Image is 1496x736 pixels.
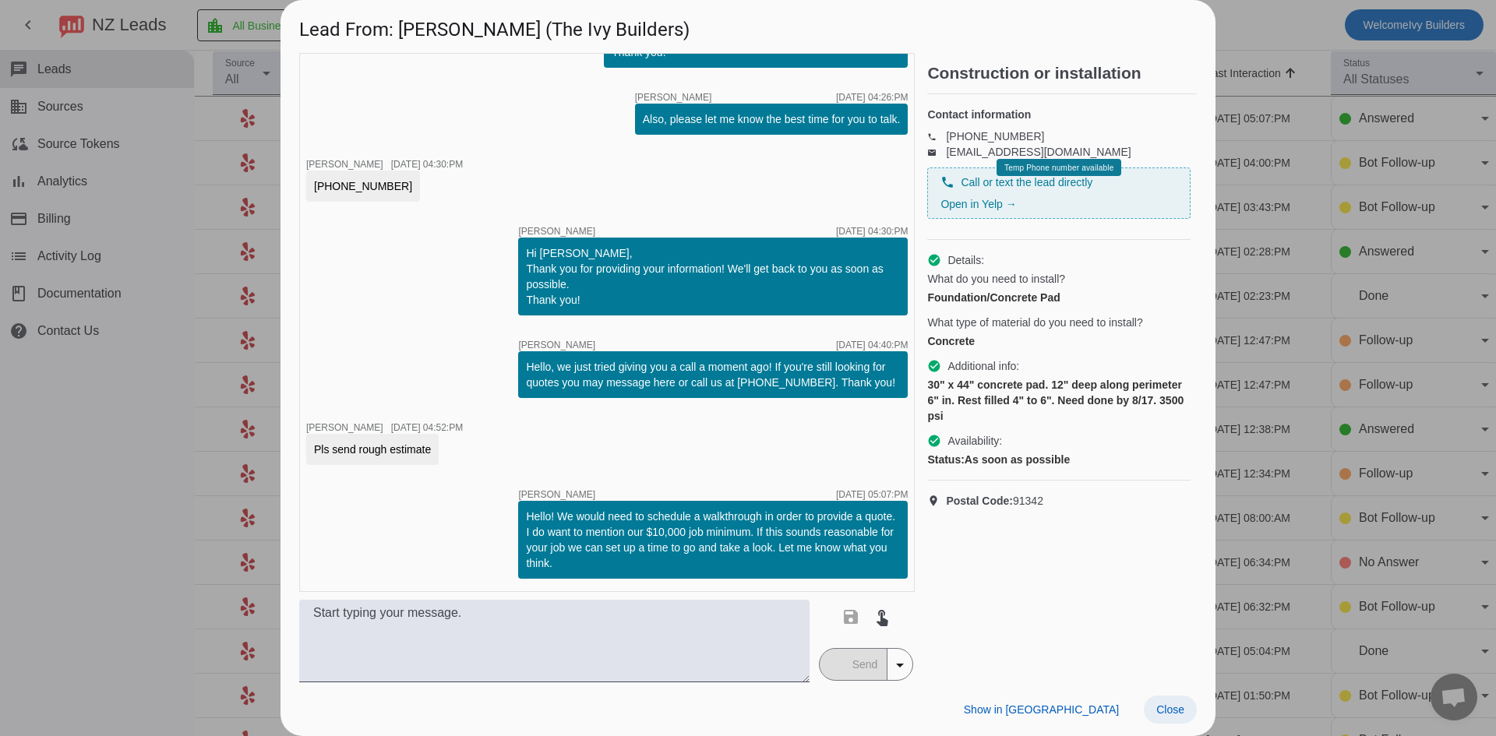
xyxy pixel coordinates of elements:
[940,175,954,189] mat-icon: phone
[306,422,383,433] span: [PERSON_NAME]
[1004,164,1113,172] span: Temp Phone number available
[946,495,1013,507] strong: Postal Code:
[836,227,908,236] div: [DATE] 04:30:PM
[1144,696,1197,724] button: Close
[306,159,383,170] span: [PERSON_NAME]
[391,160,463,169] div: [DATE] 04:30:PM
[961,174,1092,190] span: Call or text the lead directly
[873,607,891,626] mat-icon: touch_app
[891,656,909,674] mat-icon: arrow_drop_down
[1156,703,1184,716] span: Close
[947,433,1002,449] span: Availability:
[643,111,901,127] div: Also, please let me know the best time for you to talk.​
[836,93,908,102] div: [DATE] 04:26:PM
[927,359,941,373] mat-icon: check_circle
[314,178,412,194] div: [PHONE_NUMBER]
[314,442,431,457] div: Pls send rough estimate
[518,490,595,499] span: [PERSON_NAME]
[940,198,1016,210] a: Open in Yelp →
[526,359,900,390] div: Hello, we just tried giving you a call a moment ago! If you're still looking for quotes you may m...
[946,146,1131,158] a: [EMAIL_ADDRESS][DOMAIN_NAME]
[951,696,1131,724] button: Show in [GEOGRAPHIC_DATA]
[964,703,1119,716] span: Show in [GEOGRAPHIC_DATA]
[927,333,1191,349] div: Concrete
[526,509,900,571] div: Hello! We would need to schedule a walkthrough in order to provide a quote. I do want to mention ...
[927,107,1191,122] h4: Contact information
[836,490,908,499] div: [DATE] 05:07:PM
[947,358,1019,374] span: Additional info:
[927,253,941,267] mat-icon: check_circle
[927,148,946,156] mat-icon: email
[836,340,908,350] div: [DATE] 04:40:PM
[927,452,1191,467] div: As soon as possible
[927,495,946,507] mat-icon: location_on
[946,493,1043,509] span: 91342
[526,245,900,308] div: Hi [PERSON_NAME], Thank you for providing your information! We'll get back to you as soon as poss...
[391,423,463,432] div: [DATE] 04:52:PM
[518,340,595,350] span: [PERSON_NAME]
[518,227,595,236] span: [PERSON_NAME]
[947,252,984,268] span: Details:
[635,93,712,102] span: [PERSON_NAME]
[946,130,1044,143] a: [PHONE_NUMBER]
[927,377,1191,424] div: 30" x 44" concrete pad. 12" deep along perimeter 6" in. Rest filled 4" to 6". Need done by 8/17. ...
[927,271,1065,287] span: What do you need to install?
[927,290,1191,305] div: Foundation/Concrete Pad
[927,434,941,448] mat-icon: check_circle
[927,453,964,466] strong: Status:
[927,315,1142,330] span: What type of material do you need to install?
[927,132,946,140] mat-icon: phone
[927,65,1197,81] h2: Construction or installation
